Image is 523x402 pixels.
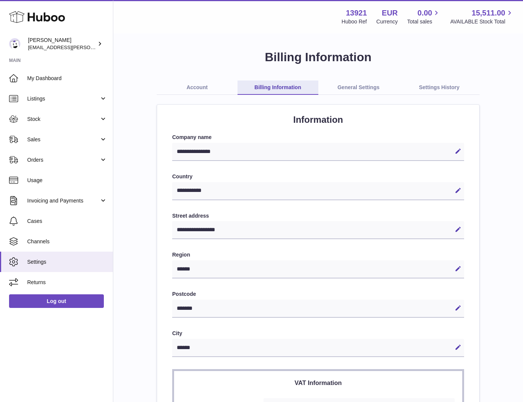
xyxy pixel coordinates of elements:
[407,18,441,25] span: Total sales
[172,173,464,180] label: Country
[27,116,99,123] span: Stock
[28,44,151,50] span: [EMAIL_ADDRESS][PERSON_NAME][DOMAIN_NAME]
[27,258,107,266] span: Settings
[125,49,511,65] h1: Billing Information
[182,379,455,387] h3: VAT Information
[172,291,464,298] label: Postcode
[472,8,505,18] span: 15,511.00
[382,8,398,18] strong: EUR
[27,238,107,245] span: Channels
[318,80,399,95] a: General Settings
[27,95,99,102] span: Listings
[27,197,99,204] span: Invoicing and Payments
[27,218,107,225] span: Cases
[172,212,464,220] label: Street address
[27,136,99,143] span: Sales
[346,8,367,18] strong: 13921
[399,80,480,95] a: Settings History
[172,330,464,337] label: City
[342,18,367,25] div: Huboo Ref
[27,177,107,184] span: Usage
[9,38,20,49] img: europe@orea.uk
[172,134,464,141] label: Company name
[172,114,464,126] h2: Information
[238,80,318,95] a: Billing Information
[172,251,464,258] label: Region
[157,80,238,95] a: Account
[27,75,107,82] span: My Dashboard
[9,294,104,308] a: Log out
[450,18,514,25] span: AVAILABLE Stock Total
[27,279,107,286] span: Returns
[418,8,432,18] span: 0.00
[376,18,398,25] div: Currency
[27,156,99,164] span: Orders
[28,37,96,51] div: [PERSON_NAME]
[407,8,441,25] a: 0.00 Total sales
[450,8,514,25] a: 15,511.00 AVAILABLE Stock Total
